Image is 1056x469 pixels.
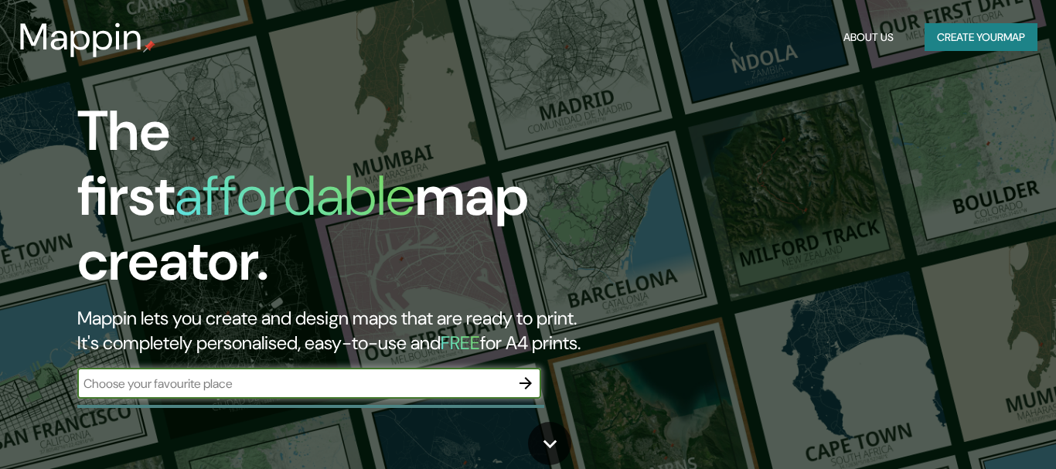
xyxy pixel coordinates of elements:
iframe: Help widget launcher [918,409,1039,452]
h1: The first map creator. [77,99,605,306]
input: Choose your favourite place [77,375,510,393]
button: Create yourmap [925,23,1037,52]
h2: Mappin lets you create and design maps that are ready to print. It's completely personalised, eas... [77,306,605,355]
img: mappin-pin [143,40,155,53]
h1: affordable [175,160,415,232]
button: About Us [837,23,900,52]
h5: FREE [441,331,480,355]
h3: Mappin [19,15,143,59]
